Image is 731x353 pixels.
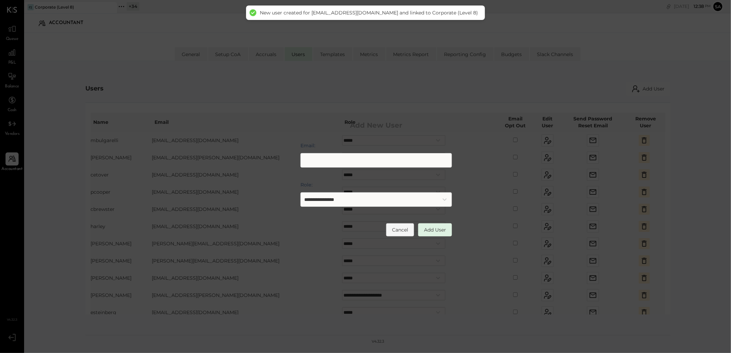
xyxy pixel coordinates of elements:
[290,106,462,247] div: Add User Modal
[300,142,452,149] label: Email:
[260,10,478,16] div: New user created for [EMAIL_ADDRESS][DOMAIN_NAME] and linked to Corporate (Level 8)
[418,223,452,236] button: Add User
[386,223,414,236] button: Cancel
[300,117,452,134] h2: Add New User
[300,181,452,188] label: Role:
